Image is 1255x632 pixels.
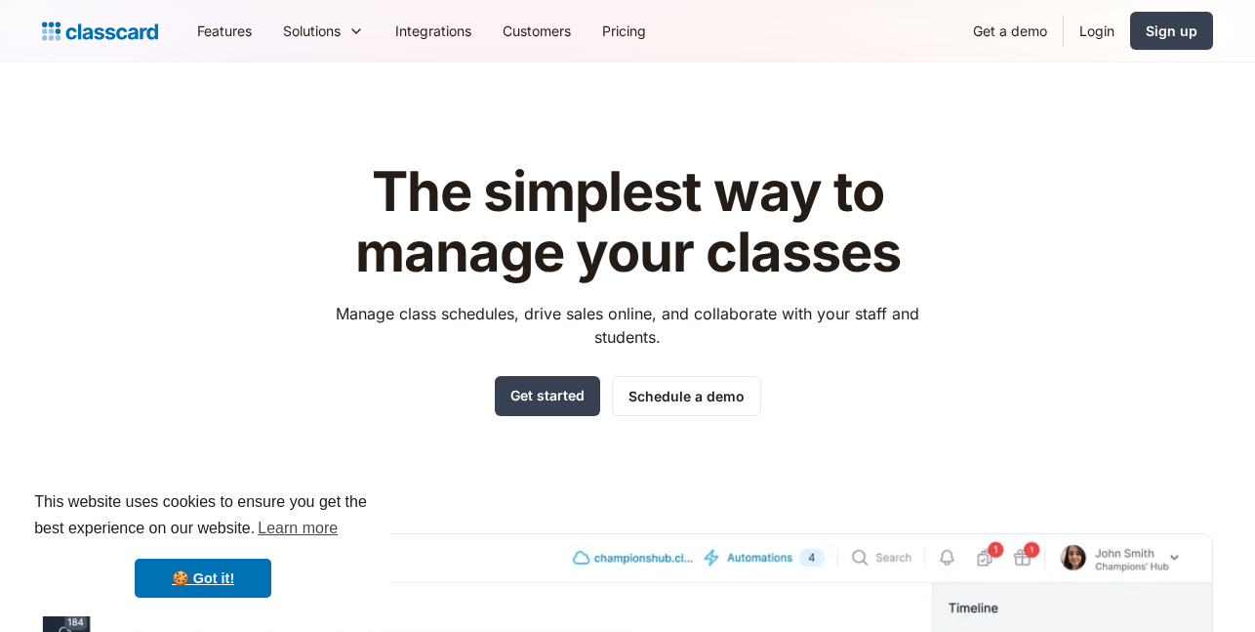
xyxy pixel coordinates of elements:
[318,302,938,349] p: Manage class schedules, drive sales online, and collaborate with your staff and students.
[495,376,600,416] a: Get started
[283,21,341,41] div: Solutions
[42,18,158,45] a: home
[587,9,662,53] a: Pricing
[380,9,487,53] a: Integrations
[612,376,761,416] a: Schedule a demo
[318,162,938,282] h1: The simplest way to manage your classes
[487,9,587,53] a: Customers
[1064,9,1130,53] a: Login
[957,9,1063,53] a: Get a demo
[267,9,380,53] div: Solutions
[1146,21,1197,41] div: Sign up
[182,9,267,53] a: Features
[16,472,390,616] div: cookieconsent
[34,490,372,543] span: This website uses cookies to ensure you get the best experience on our website.
[135,559,271,598] a: dismiss cookie message
[255,514,341,543] a: learn more about cookies
[1130,12,1213,50] a: Sign up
